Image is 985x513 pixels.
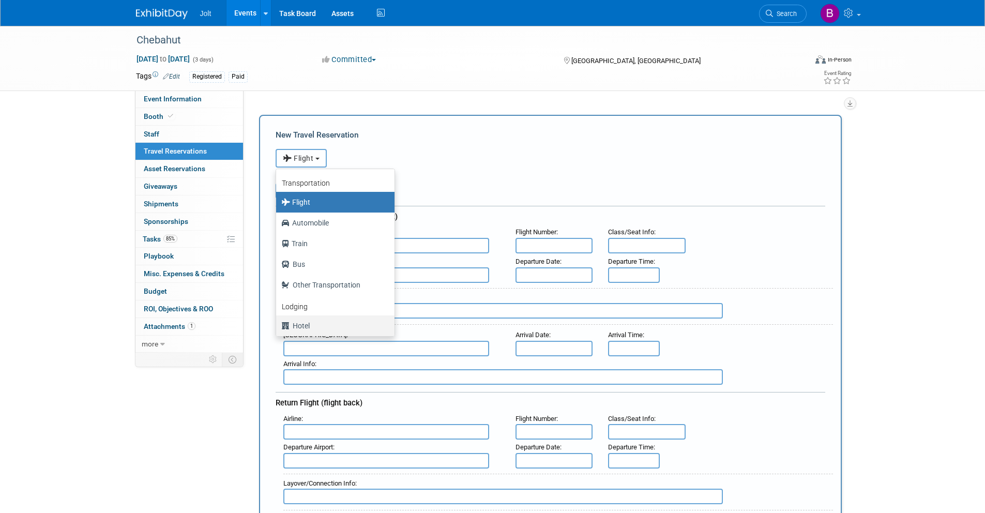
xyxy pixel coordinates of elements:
[192,56,214,63] span: (3 days)
[773,10,797,18] span: Search
[516,415,558,423] small: :
[144,95,202,103] span: Event Information
[143,235,177,243] span: Tasks
[144,305,213,313] span: ROI, Objectives & ROO
[144,217,188,225] span: Sponsorships
[144,130,159,138] span: Staff
[746,54,852,69] div: Event Format
[168,113,173,119] i: Booth reservation complete
[135,283,243,300] a: Budget
[135,213,243,230] a: Sponsorships
[142,340,158,348] span: more
[281,194,384,210] label: Flight
[135,231,243,248] a: Tasks85%
[516,443,560,451] span: Departure Date
[283,415,303,423] small: :
[144,287,167,295] span: Budget
[281,277,384,293] label: Other Transportation
[516,258,562,265] small: :
[135,195,243,213] a: Shipments
[283,479,357,487] small: :
[163,235,177,243] span: 85%
[135,160,243,177] a: Asset Reservations
[608,415,656,423] small: :
[135,178,243,195] a: Giveaways
[144,252,174,260] span: Playbook
[571,57,701,65] span: [GEOGRAPHIC_DATA], [GEOGRAPHIC_DATA]
[608,228,656,236] small: :
[516,443,562,451] small: :
[144,147,207,155] span: Travel Reservations
[319,54,380,65] button: Committed
[276,398,362,408] span: Return Flight (flight back)
[516,258,560,265] span: Departure Date
[516,331,549,339] span: Arrival Date
[135,336,243,353] a: more
[759,5,807,23] a: Search
[608,415,654,423] span: Class/Seat Info
[189,71,225,82] div: Registered
[516,228,556,236] span: Flight Number
[204,353,222,366] td: Personalize Event Tab Strip
[516,331,551,339] small: :
[823,71,851,76] div: Event Rating
[158,55,168,63] span: to
[608,443,654,451] span: Departure Time
[135,265,243,282] a: Misc. Expenses & Credits
[136,71,180,83] td: Tags
[282,179,330,187] b: Transportation
[516,228,558,236] small: :
[820,4,840,23] img: Brooke Valderrama
[608,258,655,265] small: :
[136,9,188,19] img: ExhibitDay
[6,4,535,15] body: Rich Text Area. Press ALT-0 for help.
[608,331,643,339] span: Arrival Time
[229,71,248,82] div: Paid
[136,54,190,64] span: [DATE] [DATE]
[283,360,315,368] span: Arrival Info
[188,322,195,330] span: 1
[281,235,384,252] label: Train
[283,360,316,368] small: :
[608,331,644,339] small: :
[135,90,243,108] a: Event Information
[135,108,243,125] a: Booth
[276,149,327,168] button: Flight
[133,31,791,50] div: Chebahut
[283,415,301,423] span: Airline
[283,479,355,487] span: Layover/Connection Info
[135,248,243,265] a: Playbook
[281,215,384,231] label: Automobile
[163,73,180,80] a: Edit
[283,443,333,451] span: Departure Airport
[827,56,852,64] div: In-Person
[608,443,655,451] small: :
[608,258,654,265] span: Departure Time
[144,200,178,208] span: Shipments
[815,55,826,64] img: Format-Inperson.png
[135,143,243,160] a: Travel Reservations
[135,318,243,335] a: Attachments1
[283,443,335,451] small: :
[516,415,556,423] span: Flight Number
[144,322,195,330] span: Attachments
[276,129,825,141] div: New Travel Reservation
[222,353,243,366] td: Toggle Event Tabs
[608,228,654,236] span: Class/Seat Info
[282,303,308,311] b: Lodging
[276,168,825,183] div: Booking Confirmation Number:
[276,172,395,192] a: Transportation
[276,295,395,315] a: Lodging
[135,126,243,143] a: Staff
[281,318,384,334] label: Hotel
[144,269,224,278] span: Misc. Expenses & Credits
[281,256,384,273] label: Bus
[144,112,175,120] span: Booth
[144,164,205,173] span: Asset Reservations
[283,154,314,162] span: Flight
[144,182,177,190] span: Giveaways
[200,9,211,18] span: Jolt
[135,300,243,318] a: ROI, Objectives & ROO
